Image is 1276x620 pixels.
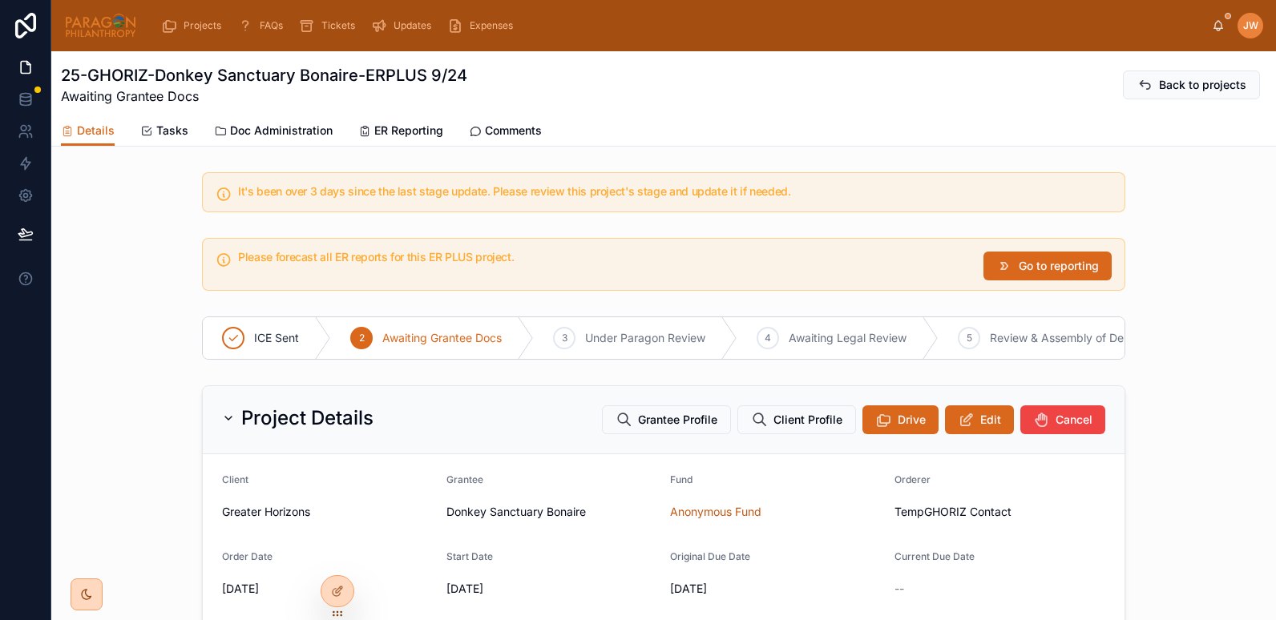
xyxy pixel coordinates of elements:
[894,473,931,485] span: Orderer
[232,11,294,40] a: FAQs
[214,116,333,148] a: Doc Administration
[765,332,771,344] span: 4
[238,186,1112,197] h5: It's been over 3 days since the last stage update. Please review this project's stage and update ...
[238,252,971,263] h5: Please forecast all ER reports for this ER PLUS project.
[184,19,221,32] span: Projects
[670,504,761,520] a: Anonymous Fund
[358,116,443,148] a: ER Reporting
[638,412,717,428] span: Grantee Profile
[967,332,972,344] span: 5
[61,64,467,87] h1: 25-GHORIZ-Donkey Sanctuary Bonaire-ERPLUS 9/24
[442,11,524,40] a: Expenses
[241,405,374,431] h2: Project Details
[150,8,1212,43] div: scrollable content
[77,123,115,139] span: Details
[980,412,1001,428] span: Edit
[894,581,904,597] span: --
[222,473,248,485] span: Client
[862,405,939,434] button: Drive
[446,581,658,597] span: [DATE]
[64,13,137,38] img: App logo
[1243,19,1258,32] span: JW
[382,330,502,346] span: Awaiting Grantee Docs
[670,473,693,485] span: Fund
[446,550,493,562] span: Start Date
[321,19,355,32] span: Tickets
[1123,70,1260,99] button: Back to projects
[61,87,467,106] span: Awaiting Grantee Docs
[294,11,366,40] a: Tickets
[894,550,975,562] span: Current Due Date
[562,332,567,344] span: 3
[470,19,513,32] span: Expenses
[260,19,283,32] span: FAQs
[485,123,542,139] span: Comments
[894,504,1012,520] span: TempGHORIZ Contact
[359,332,365,344] span: 2
[737,405,856,434] button: Client Profile
[898,412,926,428] span: Drive
[254,330,299,346] span: ICE Sent
[990,330,1173,346] span: Review & Assembly of Deliverables
[773,412,842,428] span: Client Profile
[446,473,483,485] span: Grantee
[789,330,907,346] span: Awaiting Legal Review
[446,504,586,520] span: Donkey Sanctuary Bonaire
[140,116,188,148] a: Tasks
[1020,405,1105,434] button: Cancel
[394,19,431,32] span: Updates
[983,252,1112,280] button: Go to reporting
[222,550,273,562] span: Order Date
[156,123,188,139] span: Tasks
[670,550,750,562] span: Original Due Date
[1019,258,1099,274] span: Go to reporting
[156,11,232,40] a: Projects
[374,123,443,139] span: ER Reporting
[602,405,731,434] button: Grantee Profile
[222,581,434,597] span: [DATE]
[585,330,705,346] span: Under Paragon Review
[945,405,1014,434] button: Edit
[230,123,333,139] span: Doc Administration
[61,116,115,147] a: Details
[469,116,542,148] a: Comments
[670,581,882,597] span: [DATE]
[1159,77,1246,93] span: Back to projects
[222,504,434,520] span: Greater Horizons
[366,11,442,40] a: Updates
[1056,412,1092,428] span: Cancel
